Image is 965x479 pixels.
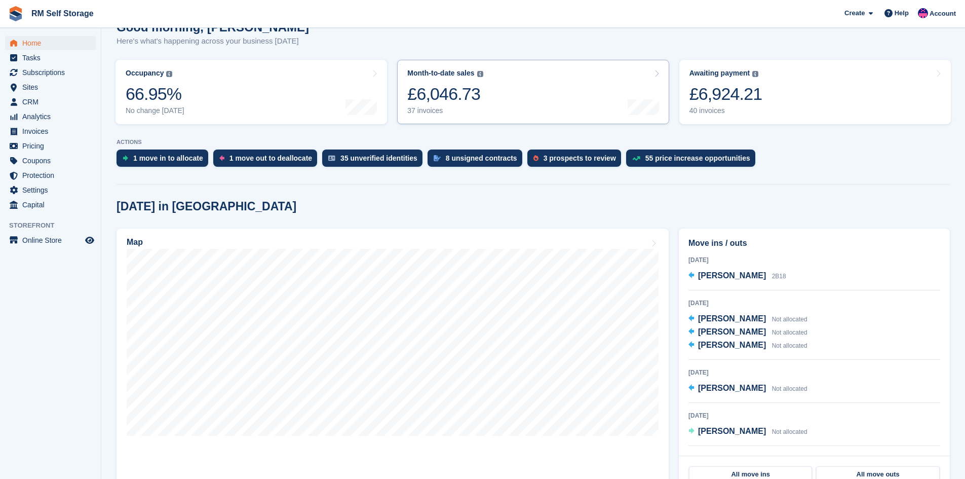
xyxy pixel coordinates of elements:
div: [DATE] [688,368,940,377]
a: menu [5,124,96,138]
img: prospect-51fa495bee0391a8d652442698ab0144808aea92771e9ea1ae160a38d050c398.svg [533,155,538,161]
a: [PERSON_NAME] Not allocated [688,313,807,326]
span: Not allocated [772,316,807,323]
a: menu [5,80,96,94]
span: 2B18 [772,273,786,280]
span: Not allocated [772,428,807,435]
a: [PERSON_NAME] Not allocated [688,339,807,352]
div: 1 move out to deallocate [229,154,312,162]
a: 8 unsigned contracts [428,150,527,172]
a: 35 unverified identities [322,150,428,172]
a: RM Self Storage [27,5,98,22]
div: [DATE] [688,411,940,420]
span: Settings [22,183,83,197]
a: menu [5,198,96,212]
img: icon-info-grey-7440780725fd019a000dd9b08b2336e03edf1995a4989e88bcd33f0948082b44.svg [752,71,758,77]
a: menu [5,109,96,124]
div: 40 invoices [689,106,762,115]
img: icon-info-grey-7440780725fd019a000dd9b08b2336e03edf1995a4989e88bcd33f0948082b44.svg [166,71,172,77]
a: menu [5,233,96,247]
span: CRM [22,95,83,109]
span: Pricing [22,139,83,153]
div: 8 unsigned contracts [446,154,517,162]
img: price_increase_opportunities-93ffe204e8149a01c8c9dc8f82e8f89637d9d84a8eef4429ea346261dce0b2c0.svg [632,156,640,161]
a: menu [5,95,96,109]
a: [PERSON_NAME] Not allocated [688,425,807,438]
a: menu [5,51,96,65]
span: Home [22,36,83,50]
img: move_ins_to_allocate_icon-fdf77a2bb77ea45bf5b3d319d69a93e2d87916cf1d5bf7949dd705db3b84f3ca.svg [123,155,128,161]
div: £6,046.73 [407,84,483,104]
a: Month-to-date sales £6,046.73 37 invoices [397,60,669,124]
span: Sites [22,80,83,94]
h2: Move ins / outs [688,237,940,249]
a: [PERSON_NAME] Not allocated [688,326,807,339]
span: Tasks [22,51,83,65]
div: 66.95% [126,84,184,104]
span: Not allocated [772,329,807,336]
p: ACTIONS [117,139,950,145]
span: Storefront [9,220,101,231]
div: 37 invoices [407,106,483,115]
a: [PERSON_NAME] Not allocated [688,382,807,395]
a: 1 move out to deallocate [213,150,322,172]
div: 3 prospects to review [544,154,616,162]
span: Analytics [22,109,83,124]
div: [DATE] [688,255,940,265]
a: menu [5,139,96,153]
div: 55 price increase opportunities [645,154,750,162]
span: [PERSON_NAME] [698,384,766,392]
span: [PERSON_NAME] [698,327,766,336]
span: Account [930,9,956,19]
div: 35 unverified identities [340,154,417,162]
a: Preview store [84,234,96,246]
div: 1 move in to allocate [133,154,203,162]
a: 55 price increase opportunities [626,150,760,172]
span: [PERSON_NAME] [698,314,766,323]
span: Online Store [22,233,83,247]
a: Awaiting payment £6,924.21 40 invoices [679,60,951,124]
p: Here's what's happening across your business [DATE] [117,35,309,47]
a: [PERSON_NAME] 2B18 [688,270,786,283]
span: Capital [22,198,83,212]
a: 3 prospects to review [527,150,626,172]
a: menu [5,36,96,50]
div: Awaiting payment [689,69,750,78]
h2: [DATE] in [GEOGRAPHIC_DATA] [117,200,296,213]
span: Invoices [22,124,83,138]
div: Occupancy [126,69,164,78]
span: Subscriptions [22,65,83,80]
div: No change [DATE] [126,106,184,115]
div: [DATE] [688,454,940,463]
span: [PERSON_NAME] [698,427,766,435]
h2: Map [127,238,143,247]
span: Not allocated [772,385,807,392]
span: Create [844,8,865,18]
img: icon-info-grey-7440780725fd019a000dd9b08b2336e03edf1995a4989e88bcd33f0948082b44.svg [477,71,483,77]
a: Occupancy 66.95% No change [DATE] [115,60,387,124]
div: [DATE] [688,299,940,308]
div: Month-to-date sales [407,69,474,78]
img: move_outs_to_deallocate_icon-f764333ba52eb49d3ac5e1228854f67142a1ed5810a6f6cc68b1a99e826820c5.svg [219,155,224,161]
img: verify_identity-adf6edd0f0f0b5bbfe63781bf79b02c33cf7c696d77639b501bdc392416b5a36.svg [328,155,335,161]
a: menu [5,168,96,182]
span: [PERSON_NAME] [698,271,766,280]
img: stora-icon-8386f47178a22dfd0bd8f6a31ec36ba5ce8667c1dd55bd0f319d3a0aa187defe.svg [8,6,23,21]
span: Coupons [22,154,83,168]
a: menu [5,65,96,80]
span: Protection [22,168,83,182]
a: 1 move in to allocate [117,150,213,172]
img: contract_signature_icon-13c848040528278c33f63329250d36e43548de30e8caae1d1a13099fd9432cc5.svg [434,155,441,161]
a: menu [5,183,96,197]
img: Roger Marsh [918,8,928,18]
span: Help [895,8,909,18]
span: [PERSON_NAME] [698,341,766,349]
span: Not allocated [772,342,807,349]
a: menu [5,154,96,168]
div: £6,924.21 [689,84,762,104]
